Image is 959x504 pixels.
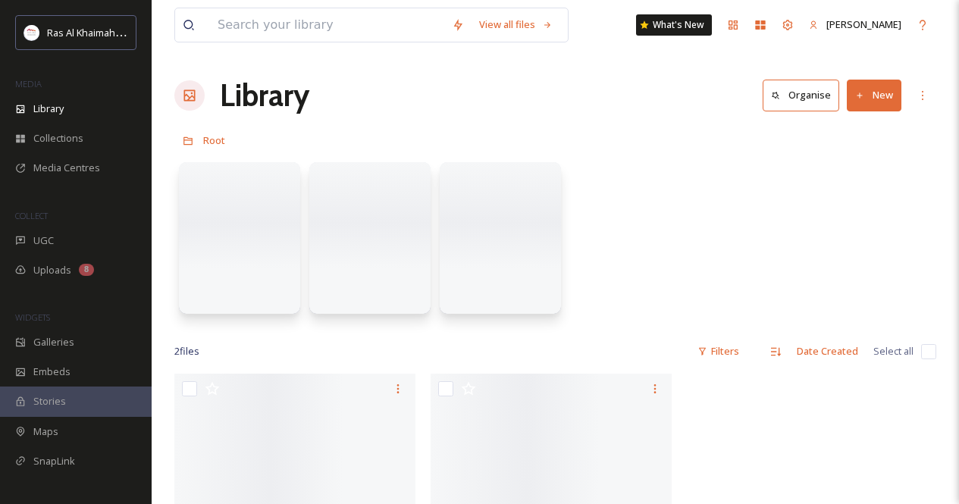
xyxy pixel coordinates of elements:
[33,131,83,146] span: Collections
[690,337,747,366] div: Filters
[33,365,71,379] span: Embeds
[203,131,225,149] a: Root
[33,233,54,248] span: UGC
[79,264,94,276] div: 8
[873,344,914,358] span: Select all
[763,80,839,111] button: Organise
[636,14,712,36] a: What's New
[210,8,444,42] input: Search your library
[826,17,901,31] span: [PERSON_NAME]
[174,344,199,358] span: 2 file s
[33,394,66,409] span: Stories
[801,10,909,39] a: [PERSON_NAME]
[33,424,58,439] span: Maps
[33,335,74,349] span: Galleries
[33,161,100,175] span: Media Centres
[33,263,71,277] span: Uploads
[220,73,309,118] a: Library
[763,80,847,111] a: Organise
[847,80,901,111] button: New
[24,25,39,40] img: Logo_RAKTDA_RGB-01.png
[15,311,50,323] span: WIDGETS
[33,454,75,468] span: SnapLink
[203,133,225,147] span: Root
[472,10,560,39] a: View all files
[47,25,262,39] span: Ras Al Khaimah Tourism Development Authority
[33,102,64,116] span: Library
[15,78,42,89] span: MEDIA
[15,210,48,221] span: COLLECT
[789,337,866,366] div: Date Created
